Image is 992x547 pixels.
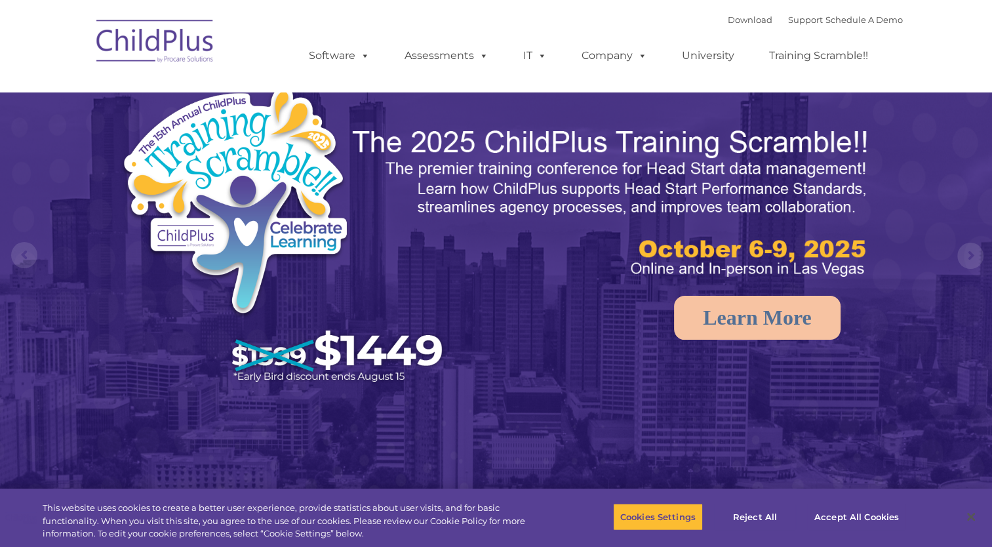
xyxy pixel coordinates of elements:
div: This website uses cookies to create a better user experience, provide statistics about user visit... [43,502,546,540]
a: Company [568,43,660,69]
a: Download [728,14,772,25]
a: IT [510,43,560,69]
span: Phone number [182,140,238,150]
font: | [728,14,903,25]
a: Learn More [674,296,841,340]
span: Last name [182,87,222,96]
a: Software [296,43,383,69]
button: Cookies Settings [613,503,703,531]
a: Training Scramble!! [756,43,881,69]
a: Assessments [391,43,502,69]
button: Close [957,502,985,531]
button: Reject All [714,503,796,531]
a: Support [788,14,823,25]
a: University [669,43,747,69]
button: Accept All Cookies [807,503,906,531]
a: Schedule A Demo [825,14,903,25]
img: ChildPlus by Procare Solutions [90,10,221,76]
